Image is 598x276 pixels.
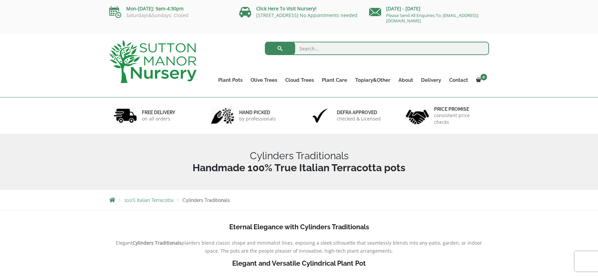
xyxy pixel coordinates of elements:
p: consistent price checks [434,112,485,125]
h6: Price promise [434,106,485,112]
p: Mon-[DATE]: 9am-4:30pm [109,5,229,13]
img: 2.jpg [211,107,234,124]
a: Please Send All Enquiries To: [EMAIL_ADDRESS][DOMAIN_NAME] [386,12,478,24]
p: by professionals [239,115,276,122]
span: 0 [480,74,487,80]
a: Olive Trees [247,75,281,85]
p: on all orders [142,115,175,122]
p: Saturdays&Sundays: Closed [109,13,229,18]
h1: Cylinders Traditionals [109,150,489,174]
img: logo [109,40,197,83]
a: About [394,75,417,85]
span: Cylinders Traditionals [183,198,230,203]
h6: Defra approved [337,109,381,115]
b: Elegant and Versatile Cylindrical Plant Pot [232,259,366,267]
a: Click Here To Visit Nursery! [256,5,316,12]
a: Delivery [417,75,445,85]
p: [DATE] - [DATE] [369,5,489,13]
p: checked & Licensed [337,115,381,122]
a: Cloud Trees [281,75,318,85]
a: 0 [472,75,489,85]
input: Search... [265,42,489,55]
b: Cylinders Traditionals [133,240,182,246]
span: planters blend classic shape and minimalist lines, exposing a sleek silhouette that seamlessly bl... [182,240,482,254]
a: Topiary&Other [351,75,394,85]
h6: FREE DELIVERY [142,109,175,115]
span: Elegant [116,240,133,246]
img: 1.jpg [114,107,137,124]
a: Contact [445,75,472,85]
a: [STREET_ADDRESS] No Appointments needed [256,12,357,18]
a: Plant Pots [214,75,247,85]
a: Plant Care [318,75,351,85]
b: Eternal Elegance with Cylinders Traditionals [229,223,369,231]
nav: Breadcrumbs [109,197,489,203]
h6: hand picked [239,109,276,115]
img: 4.jpg [406,105,429,126]
a: 100% Italian Terracotta [124,198,174,203]
img: 3.jpg [308,107,332,124]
